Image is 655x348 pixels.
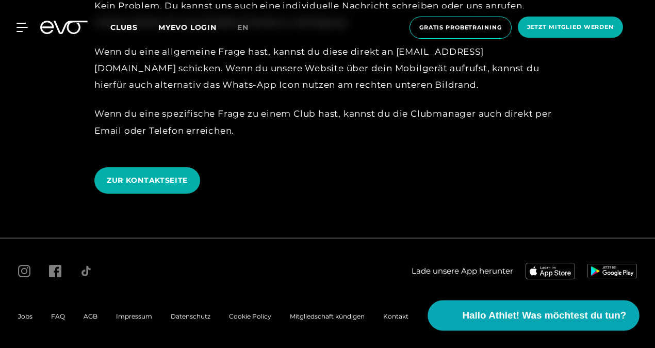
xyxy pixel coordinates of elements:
[383,312,408,320] a: Kontakt
[527,23,614,31] span: Jetzt Mitglied werden
[290,312,365,320] a: Mitgliedschaft kündigen
[515,17,626,39] a: Jetzt Mitglied werden
[463,308,627,323] span: Hallo Athlet! Was möchtest du tun?
[229,312,271,320] a: Cookie Policy
[107,175,188,186] span: ZUR KONTAKTSEITE
[237,22,261,34] a: en
[237,23,249,32] span: en
[94,43,559,93] div: Wenn du eine allgemeine Frage hast, kannst du diese direkt an [EMAIL_ADDRESS][DOMAIN_NAME] schick...
[110,23,138,32] span: Clubs
[419,23,502,32] span: Gratis Probetraining
[94,160,204,201] a: ZUR KONTAKTSEITE
[412,265,513,277] span: Lade unsere App herunter
[406,17,515,39] a: Gratis Probetraining
[18,312,32,320] a: Jobs
[94,105,559,139] div: Wenn du eine spezifische Frage zu einem Club hast, kannst du die Clubmanager auch direkt per Emai...
[428,300,640,331] button: Hallo Athlet! Was möchtest du tun?
[526,263,575,279] img: evofitness app
[171,312,210,320] a: Datenschutz
[84,312,97,320] a: AGB
[110,22,158,32] a: Clubs
[158,23,217,32] a: MYEVO LOGIN
[51,312,65,320] a: FAQ
[587,264,637,278] img: evofitness app
[116,312,152,320] a: Impressum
